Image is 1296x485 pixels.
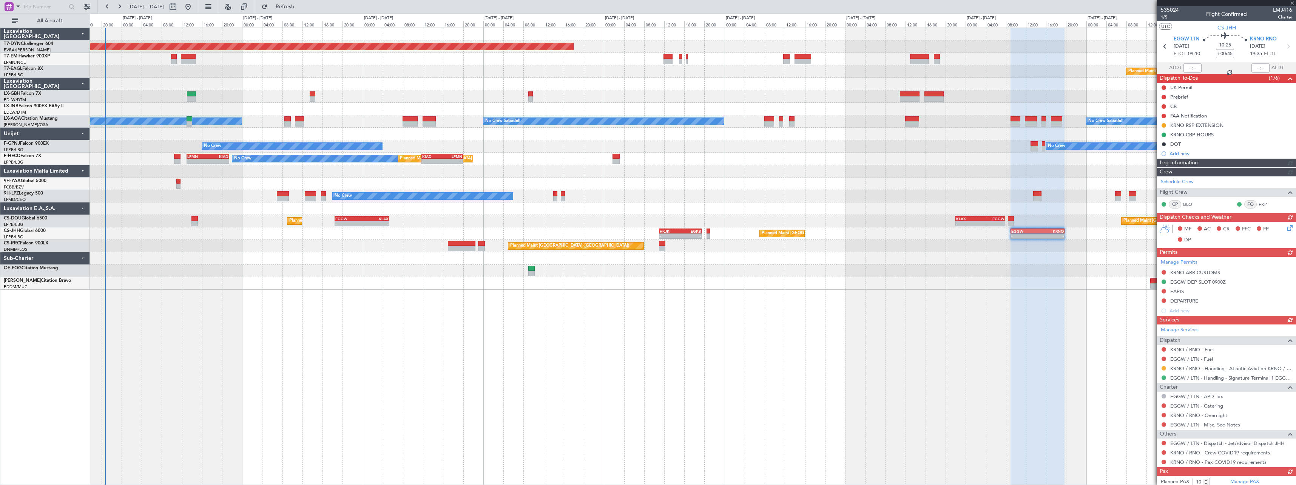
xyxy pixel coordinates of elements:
span: 9H-LPZ [4,191,19,196]
div: 12:00 [182,21,202,28]
div: 12:00 [1026,21,1046,28]
div: Planned Maint Geneva (Cointrin) [1128,66,1191,77]
div: 12:00 [302,21,322,28]
div: Flight Confirmed [1206,10,1247,18]
div: 08:00 [162,21,182,28]
span: F-GPNJ [4,141,20,146]
a: EDLW/DTM [4,110,26,115]
div: 08:00 [1126,21,1146,28]
div: LFMN [187,154,208,159]
div: - [335,221,362,226]
div: 00:00 [122,21,142,28]
div: 00:00 [1086,21,1106,28]
div: - [1037,234,1063,238]
div: Planned Maint [GEOGRAPHIC_DATA] ([GEOGRAPHIC_DATA]) [289,215,408,227]
a: LFPB/LBG [4,147,23,153]
span: LMJ416 [1273,6,1292,14]
span: [DATE] [1174,43,1189,50]
a: LFPB/LBG [4,72,23,78]
div: 16:00 [81,21,101,28]
div: [DATE] - [DATE] [846,15,875,22]
span: [DATE] - [DATE] [128,3,164,10]
div: 20:00 [825,21,845,28]
div: - [187,159,208,164]
span: CS-DOU [4,216,22,221]
span: ALDT [1271,64,1284,72]
a: [PERSON_NAME]/QSA [4,122,48,128]
span: 1/5 [1161,14,1179,20]
a: OE-FOGCitation Mustang [4,266,58,270]
div: No Crew [335,190,352,202]
a: EDDM/MUC [4,284,28,290]
a: CS-DOUGlobal 6500 [4,216,47,221]
div: 04:00 [986,21,1006,28]
div: [DATE] - [DATE] [484,15,514,22]
div: Planned Maint [GEOGRAPHIC_DATA] ([GEOGRAPHIC_DATA]) [510,240,629,252]
div: EGGW [335,216,362,221]
div: - [660,234,680,238]
div: 16:00 [805,21,825,28]
span: T7-EMI [4,54,19,59]
span: CS-RRC [4,241,20,246]
span: ETOT [1174,50,1186,58]
div: - [956,221,980,226]
a: LX-INBFalcon 900EX EASy II [4,104,63,108]
a: LFPB/LBG [4,222,23,227]
a: 9H-YAAGlobal 5000 [4,179,46,183]
div: Prebrief [1170,94,1188,100]
span: 535024 [1161,6,1179,14]
span: [PERSON_NAME] [4,278,41,283]
div: 16:00 [322,21,343,28]
div: [DATE] - [DATE] [364,15,393,22]
div: 08:00 [1006,21,1026,28]
a: F-HECDFalcon 7X [4,154,41,158]
div: 12:00 [906,21,926,28]
a: DNMM/LOS [4,247,27,252]
div: CB [1170,103,1177,110]
div: Add new [1169,150,1292,157]
div: 00:00 [242,21,262,28]
div: 16:00 [684,21,704,28]
div: 04:00 [624,21,644,28]
div: - [208,159,229,164]
div: 20:00 [946,21,966,28]
div: KRNO [1037,229,1063,233]
button: All Aircraft [8,15,82,27]
span: ATOT [1169,64,1182,72]
div: LFMN [442,154,462,159]
div: - [1011,234,1037,238]
div: [DATE] - [DATE] [605,15,634,22]
div: 08:00 [523,21,543,28]
div: - [680,234,701,238]
div: No Crew [234,153,251,164]
div: Planned Maint [GEOGRAPHIC_DATA] ([GEOGRAPHIC_DATA]) [762,228,881,239]
a: FCBB/BZV [4,184,24,190]
span: LX-AOA [4,116,21,121]
div: EGGW [980,216,1004,221]
div: EGKB [680,229,701,233]
span: EGGW LTN [1174,36,1199,43]
div: 08:00 [885,21,905,28]
a: LX-AOACitation Mustang [4,116,58,121]
div: 00:00 [604,21,624,28]
div: 00:00 [725,21,745,28]
a: T7-DYNChallenger 604 [4,42,53,46]
a: [PERSON_NAME]Citation Bravo [4,278,71,283]
a: CS-JHHGlobal 6000 [4,229,46,233]
span: 09:10 [1188,50,1200,58]
div: 00:00 [483,21,503,28]
span: T7-EAGL [4,66,22,71]
div: 16:00 [443,21,463,28]
div: KIAD [422,154,442,159]
span: 9H-YAA [4,179,21,183]
a: EVRA/[PERSON_NAME] [4,47,51,53]
div: 08:00 [644,21,664,28]
div: 12:00 [664,21,684,28]
a: T7-EMIHawker 900XP [4,54,50,59]
div: KRNO RSP EXTENSION [1170,122,1223,128]
a: LFPB/LBG [4,159,23,165]
div: HKJK [660,229,680,233]
div: 20:00 [343,21,363,28]
span: [DATE] [1250,43,1265,50]
div: 20:00 [463,21,483,28]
